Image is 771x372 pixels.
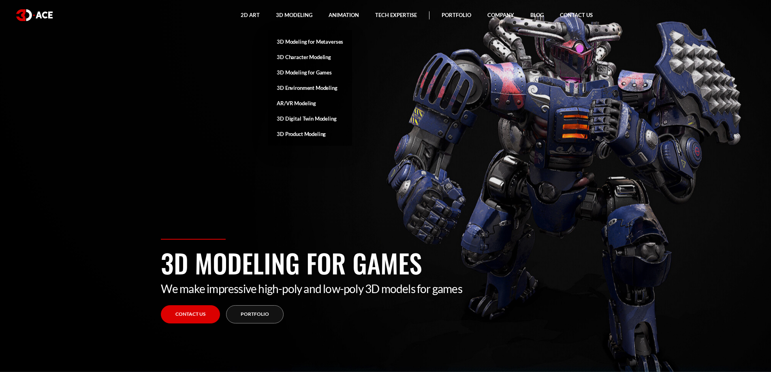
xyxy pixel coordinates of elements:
a: 3D Modeling for Metaverses [268,34,352,49]
a: 3D Character Modeling [268,49,352,65]
a: 3D Environment Modeling [268,80,352,96]
a: 3D Modeling for Games [268,65,352,80]
a: 3D Product Modeling [268,126,352,142]
h1: 3D Modeling for Games [161,244,611,282]
a: Portfolio [226,305,284,323]
a: AR/VR Modeling [268,96,352,111]
p: We make impressive high-poly and low-poly 3D models for games [161,282,611,295]
img: logo white [16,9,53,21]
a: 3D Digital Twin Modeling [268,111,352,126]
a: Contact Us [161,305,220,323]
